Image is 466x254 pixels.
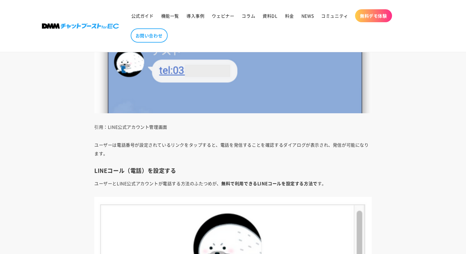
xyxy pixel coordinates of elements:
a: 導入事例 [183,9,208,22]
img: 株式会社DMM Boost [42,23,119,29]
span: 無料デモ体験 [360,13,387,19]
a: コミュニティ [317,9,352,22]
a: ウェビナー [208,9,238,22]
span: 料金 [285,13,294,19]
a: 公式ガイド [128,9,157,22]
strong: 無料で利用できるLINEコールを設定する方法で [221,180,317,186]
a: 無料デモ体験 [355,9,392,22]
p: ユーザーは電話番号が設定されているリンクをタップすると、電話を発信することを確認するダイアログが表示され、発信が可能になります。 [94,140,372,158]
span: NEWS [301,13,314,19]
a: 資料DL [259,9,281,22]
h3: LINEコール（電話）を設定する [94,167,372,174]
a: 機能一覧 [157,9,183,22]
p: 引用：LINE公式アカウント管理画面 [94,123,372,131]
a: コラム [238,9,259,22]
span: コミュニティ [321,13,348,19]
p: ユーザーとLINE公式アカウントが電話する方法のふたつめが、 す。 [94,179,372,188]
span: お問い合わせ [136,33,163,38]
span: 機能一覧 [161,13,179,19]
span: 資料DL [263,13,277,19]
a: NEWS [298,9,317,22]
span: 公式ガイド [131,13,154,19]
span: 導入事例 [186,13,204,19]
a: 料金 [281,9,298,22]
span: コラム [242,13,255,19]
a: お問い合わせ [131,28,168,43]
span: ウェビナー [212,13,234,19]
